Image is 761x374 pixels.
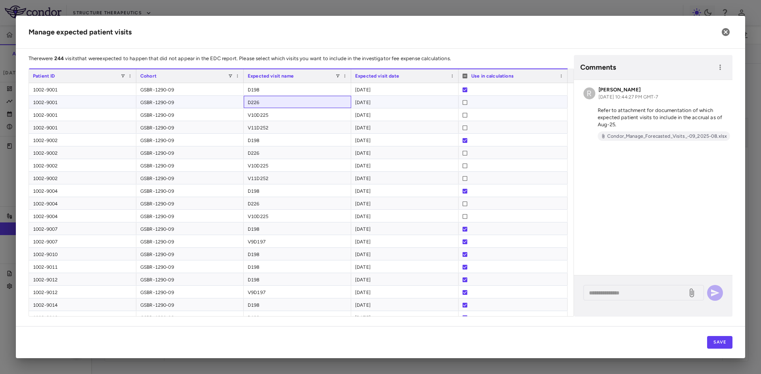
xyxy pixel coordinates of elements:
div: [DATE] [351,96,459,108]
div: [DATE] [351,273,459,285]
div: [DATE] [351,172,459,184]
div: D198 [244,298,351,311]
div: GSBR-1290-09 [136,83,244,95]
h6: Manage expected patient visits [29,27,132,38]
div: [DATE] [351,210,459,222]
div: [DATE] [351,248,459,260]
div: [DATE] [351,108,459,121]
div: [DATE] [351,298,459,311]
div: 1002-9012 [29,273,136,285]
div: D226 [244,146,351,159]
div: GSBR-1290-09 [136,134,244,146]
div: GSBR-1290-09 [136,260,244,273]
div: 1002-9010 [29,248,136,260]
div: 1002-9007 [29,235,136,247]
div: [DATE] [351,197,459,209]
div: GSBR-1290-09 [136,286,244,298]
div: GSBR-1290-09 [136,298,244,311]
div: 1002-9002 [29,146,136,159]
div: D198 [244,184,351,197]
button: Save [707,336,732,349]
span: Expected visit date [355,73,399,79]
div: V10D225 [244,210,351,222]
div: GSBR-1290-09 [136,235,244,247]
div: GSBR-1290-09 [136,210,244,222]
div: 1002-9012 [29,286,136,298]
div: V9D197 [244,235,351,247]
div: D226 [244,197,351,209]
div: D226 [244,96,351,108]
div: GSBR-1290-09 [136,311,244,323]
div: 1002-9001 [29,108,136,121]
div: [DATE] [351,159,459,171]
div: V11D252 [244,172,351,184]
div: V10D225 [244,108,351,121]
span: Patient ID [33,73,55,79]
div: GSBR-1290-09 [136,121,244,133]
h6: [PERSON_NAME] [598,86,658,93]
div: [DATE] [351,311,459,323]
span: Cohort [140,73,157,79]
div: GSBR-1290-09 [136,184,244,197]
div: D198 [244,260,351,273]
div: 1002-9004 [29,210,136,222]
div: 1002-9016 [29,311,136,323]
span: Use in calculations [471,73,514,79]
div: 1002-9001 [29,83,136,95]
div: V9D197 [244,286,351,298]
a: Condor_Manage_Forecasted_Visits_-09_2025-08.xlsx [598,131,730,141]
div: D198 [244,83,351,95]
div: 1002-9004 [29,197,136,209]
div: 1002-9001 [29,96,136,108]
div: 1002-9014 [29,298,136,311]
div: 1002-9004 [29,184,136,197]
div: D198 [244,134,351,146]
div: GSBR-1290-09 [136,172,244,184]
div: GSBR-1290-09 [136,108,244,121]
strong: 244 [54,55,64,61]
div: [DATE] [351,134,459,146]
div: R [583,87,595,99]
div: D198 [244,311,351,323]
div: [DATE] [351,260,459,273]
div: GSBR-1290-09 [136,197,244,209]
div: GSBR-1290-09 [136,248,244,260]
p: There were visits that were expected to happen that did not appear in the EDC report. Please sele... [29,55,574,62]
div: GSBR-1290-09 [136,146,244,159]
h6: Comments [580,62,714,73]
div: [DATE] [351,146,459,159]
div: 1002-9002 [29,159,136,171]
div: V11D252 [244,121,351,133]
div: D198 [244,273,351,285]
div: GSBR-1290-09 [136,222,244,235]
span: [DATE] 10:44:27 PM GMT-7 [598,94,658,100]
div: 1002-9007 [29,222,136,235]
div: [DATE] [351,222,459,235]
div: GSBR-1290-09 [136,273,244,285]
div: 1002-9001 [29,121,136,133]
div: D198 [244,248,351,260]
div: 1002-9011 [29,260,136,273]
div: GSBR-1290-09 [136,96,244,108]
div: 1002-9002 [29,134,136,146]
div: [DATE] [351,286,459,298]
span: Condor_Manage_Forecasted_Visits_-09_2025-08.xlsx [604,133,730,140]
div: V10D225 [244,159,351,171]
p: Refer to attachment for documentation of which expected patient visits to include in the accrual ... [583,107,723,128]
div: [DATE] [351,121,459,133]
div: D198 [244,222,351,235]
div: [DATE] [351,235,459,247]
div: GSBR-1290-09 [136,159,244,171]
span: Expected visit name [248,73,294,79]
div: [DATE] [351,184,459,197]
div: 1002-9002 [29,172,136,184]
div: [DATE] [351,83,459,95]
